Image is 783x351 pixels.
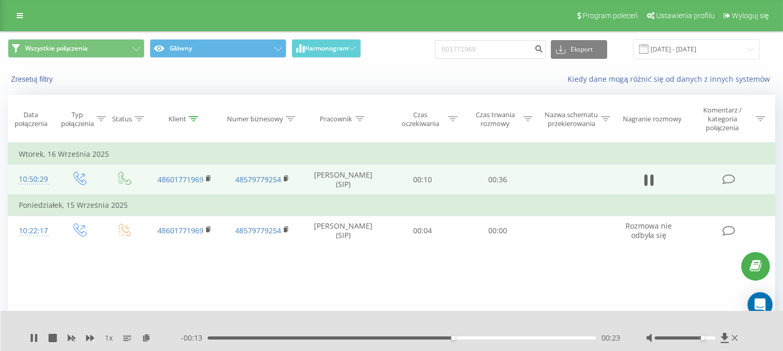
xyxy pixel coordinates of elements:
[460,216,535,246] td: 00:00
[469,110,521,128] div: Czas trwania rozmowy
[158,174,203,184] a: 48601771969
[227,115,283,123] div: Numer biznesowy
[320,115,353,123] div: Pracownik
[623,115,682,123] div: Nagranie rozmowy
[61,110,94,128] div: Typ połączenia
[625,221,672,240] span: Rozmowa nie odbyła się
[583,11,638,20] span: Program poleceń
[168,115,186,123] div: Klient
[460,165,535,195] td: 00:36
[435,40,546,59] input: Wyszukiwanie według numeru
[158,225,203,235] a: 48601771969
[19,221,45,241] div: 10:22:17
[545,110,598,128] div: Nazwa schematu przekierowania
[656,11,715,20] span: Ustawienia profilu
[395,110,446,128] div: Czas oczekiwania
[8,144,775,165] td: Wtorek, 16 Września 2025
[8,195,775,216] td: Poniedziałek, 15 Września 2025
[105,333,113,343] span: 1 x
[732,11,769,20] span: Wyloguj się
[19,169,45,190] div: 10:50:29
[305,45,348,52] span: Harmonogram
[302,216,386,246] td: [PERSON_NAME] (SIP)
[181,333,208,343] span: - 00:13
[701,336,705,340] div: Accessibility label
[112,115,132,123] div: Status
[235,174,281,184] a: 48579779254
[748,292,773,317] div: Open Intercom Messenger
[692,106,753,132] div: Komentarz / kategoria połączenia
[25,44,88,53] span: Wszystkie połączenia
[568,74,775,84] a: Kiedy dane mogą różnić się od danych z innych systemów
[386,165,461,195] td: 00:10
[601,333,620,343] span: 00:23
[386,216,461,246] td: 00:04
[451,336,455,340] div: Accessibility label
[150,39,286,58] button: Główny
[8,74,58,84] button: Zresetuj filtry
[8,39,144,58] button: Wszystkie połączenia
[302,165,386,195] td: [PERSON_NAME] (SIP)
[551,40,607,59] button: Eksport
[235,225,281,235] a: 48579779254
[8,110,53,128] div: Data połączenia
[292,39,361,58] button: Harmonogram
